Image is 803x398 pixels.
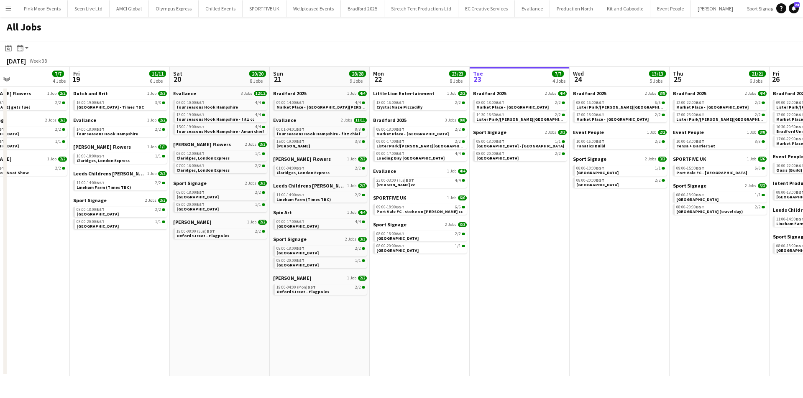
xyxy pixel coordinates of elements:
[199,0,243,17] button: Chilled Events
[68,0,110,17] button: Seen Live Ltd
[789,3,799,13] a: 24
[740,0,783,17] button: Sport Signage
[794,2,800,8] span: 24
[7,57,26,65] div: [DATE]
[515,0,550,17] button: Evallance
[384,0,458,17] button: Stretch Tent Productions Ltd
[149,0,199,17] button: Olympus Express
[458,0,515,17] button: EC Creative Services
[650,0,691,17] button: Event People
[341,0,384,17] button: Bradford 2025
[110,0,149,17] button: AMCI Global
[28,58,49,64] span: Week 38
[691,0,740,17] button: [PERSON_NAME]
[550,0,600,17] button: Production North
[17,0,68,17] button: Pink Moon Events
[243,0,286,17] button: SPORTFIVE UK
[600,0,650,17] button: Kit and Caboodle
[286,0,341,17] button: Wellpleased Events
